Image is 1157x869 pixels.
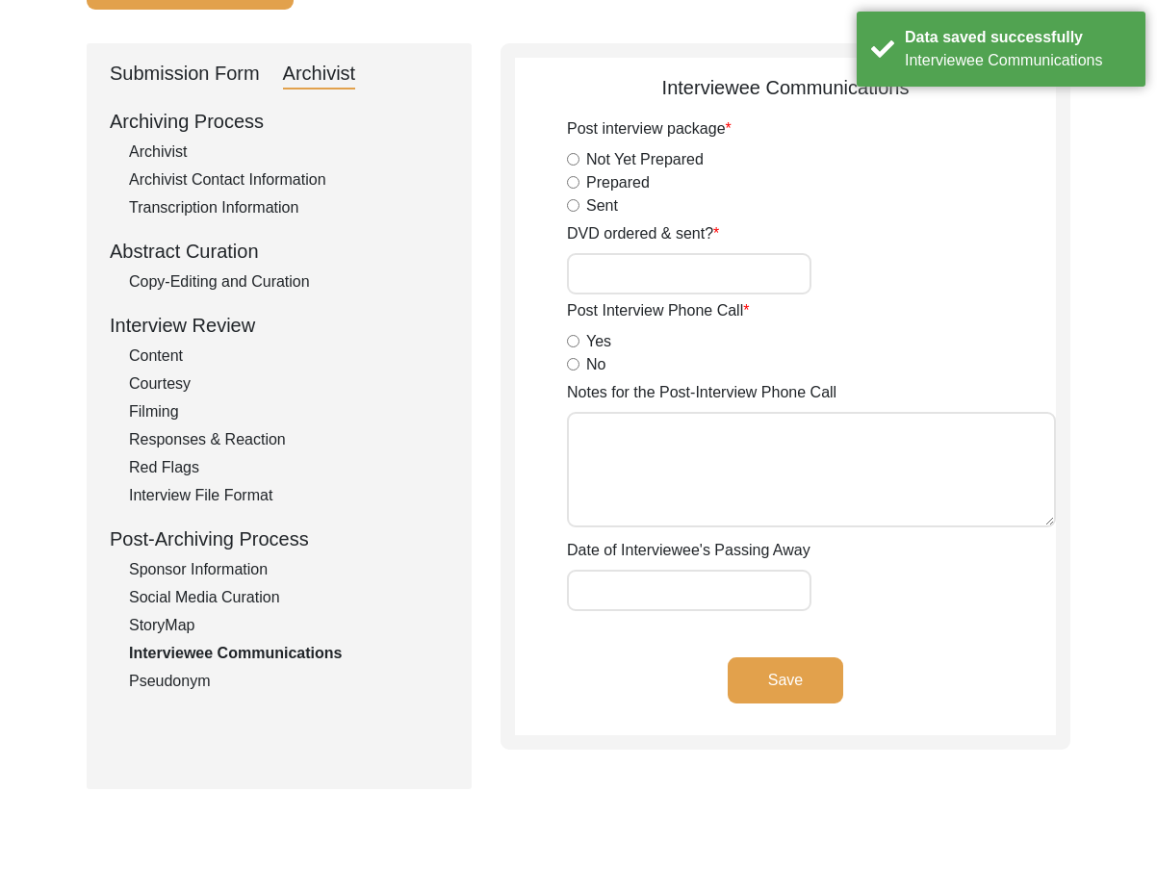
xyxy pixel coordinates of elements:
label: No [586,353,605,376]
label: Post Interview Phone Call [567,299,749,322]
div: Submission Form [110,59,260,89]
label: DVD ordered & sent? [567,222,719,245]
div: Data saved successfully [905,26,1131,49]
div: Abstract Curation [110,237,449,266]
div: Interview Review [110,311,449,340]
label: Sent [586,194,618,217]
div: Content [129,345,449,368]
label: Prepared [586,171,650,194]
div: Archivist [129,141,449,164]
div: StoryMap [129,614,449,637]
div: Pseudonym [129,670,449,693]
div: Sponsor Information [129,558,449,581]
label: Date of Interviewee's Passing Away [567,539,810,562]
div: Interviewee Communications [515,73,1056,102]
div: Courtesy [129,372,449,396]
div: Interviewee Communications [905,49,1131,72]
button: Save [728,657,843,703]
div: Post-Archiving Process [110,524,449,553]
div: Filming [129,400,449,423]
label: Yes [586,330,611,353]
div: Responses & Reaction [129,428,449,451]
div: Interviewee Communications [129,642,449,665]
div: Red Flags [129,456,449,479]
div: Archivist [283,59,356,89]
div: Archiving Process [110,107,449,136]
div: Interview File Format [129,484,449,507]
label: Post interview package [567,117,732,141]
div: Archivist Contact Information [129,168,449,192]
label: Not Yet Prepared [586,148,704,171]
label: Notes for the Post-Interview Phone Call [567,381,836,404]
div: Social Media Curation [129,586,449,609]
div: Transcription Information [129,196,449,219]
div: Copy-Editing and Curation [129,270,449,294]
